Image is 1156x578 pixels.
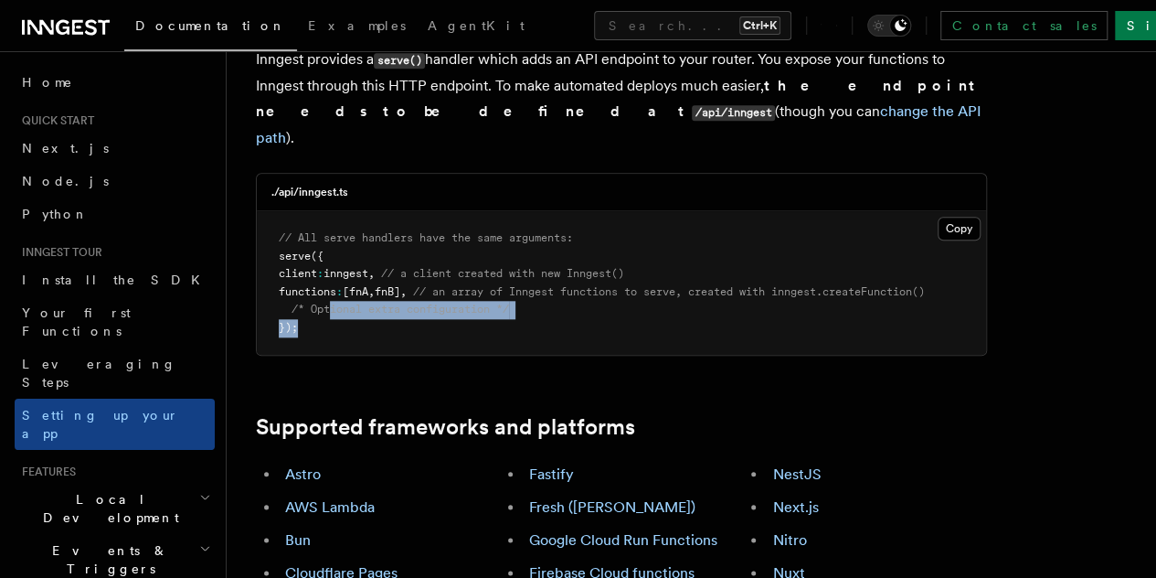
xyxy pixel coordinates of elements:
[15,263,215,296] a: Install the SDK
[428,18,525,33] span: AgentKit
[15,348,215,399] a: Leveraging Steps
[323,267,368,280] span: inngest
[529,498,695,516] a: Fresh ([PERSON_NAME])
[22,305,131,338] span: Your first Functions
[368,267,375,280] span: ,
[15,483,215,534] button: Local Development
[375,285,400,298] span: fnB]
[279,250,311,262] span: serve
[271,185,348,199] h3: ./api/inngest.ts
[22,408,179,441] span: Setting up your app
[343,285,368,298] span: [fnA
[22,207,89,221] span: Python
[594,11,791,40] button: Search...Ctrl+K
[22,73,73,91] span: Home
[292,303,509,316] span: /* Optional extra configuration */
[256,414,635,440] a: Supported frameworks and platforms
[336,285,343,298] span: :
[15,296,215,348] a: Your first Functions
[285,531,311,549] a: Bun
[374,53,425,69] code: serve()
[22,357,176,390] span: Leveraging Steps
[940,11,1108,40] a: Contact sales
[772,531,806,549] a: Nitro
[400,285,407,298] span: ,
[368,285,375,298] span: ,
[15,399,215,450] a: Setting up your app
[529,466,574,483] a: Fastify
[413,285,925,298] span: // an array of Inngest functions to serve, created with inngest.createFunction()
[15,465,76,479] span: Features
[285,498,375,516] a: AWS Lambda
[297,5,417,49] a: Examples
[739,16,780,35] kbd: Ctrl+K
[15,165,215,198] a: Node.js
[692,105,775,121] code: /api/inngest
[308,18,406,33] span: Examples
[285,466,321,483] a: Astro
[417,5,536,49] a: AgentKit
[15,66,215,99] a: Home
[279,285,336,298] span: functions
[867,15,911,37] button: Toggle dark mode
[22,141,109,155] span: Next.js
[938,217,981,241] button: Copy
[311,250,323,262] span: ({
[15,132,215,165] a: Next.js
[15,113,94,128] span: Quick start
[381,267,624,280] span: // a client created with new Inngest()
[15,490,199,527] span: Local Development
[279,321,298,334] span: });
[124,5,297,51] a: Documentation
[15,245,102,260] span: Inngest tour
[279,231,573,244] span: // All serve handlers have the same arguments:
[256,47,987,151] p: Inngest provides a handler which adds an API endpoint to your router. You expose your functions t...
[15,198,215,230] a: Python
[22,174,109,188] span: Node.js
[772,466,821,483] a: NestJS
[317,267,323,280] span: :
[772,498,818,516] a: Next.js
[529,531,717,549] a: Google Cloud Run Functions
[22,273,211,287] span: Install the SDK
[279,267,317,280] span: client
[15,541,199,578] span: Events & Triggers
[135,18,286,33] span: Documentation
